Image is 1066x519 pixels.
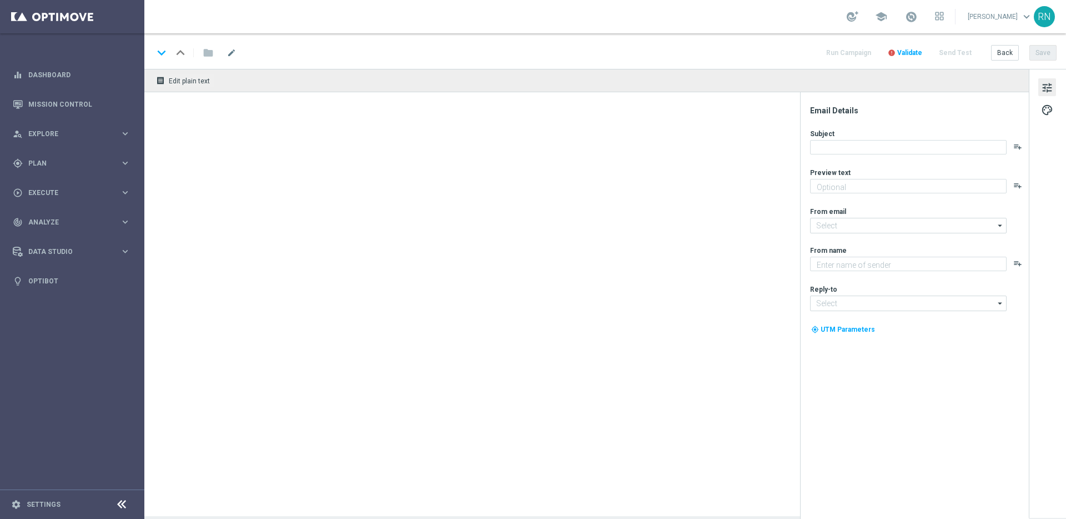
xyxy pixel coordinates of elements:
label: Preview text [810,168,851,177]
div: Explore [13,129,120,139]
button: receipt Edit plain text [153,73,215,88]
span: palette [1041,103,1053,117]
i: keyboard_arrow_right [120,158,130,168]
div: Mission Control [13,89,130,119]
span: Execute [28,189,120,196]
button: person_search Explore keyboard_arrow_right [12,129,131,138]
i: my_location [811,326,819,333]
input: Select [810,296,1007,311]
a: Optibot [28,266,130,296]
i: play_circle_outline [13,188,23,198]
button: gps_fixed Plan keyboard_arrow_right [12,159,131,168]
i: person_search [13,129,23,139]
button: my_location UTM Parameters [810,323,876,336]
span: keyboard_arrow_down [1020,11,1033,23]
button: error Validate [886,46,924,61]
input: Select [810,218,1007,233]
span: Explore [28,131,120,137]
button: track_changes Analyze keyboard_arrow_right [12,218,131,227]
i: keyboard_arrow_right [120,128,130,139]
button: Mission Control [12,100,131,109]
i: arrow_drop_down [995,296,1006,311]
div: Email Details [810,106,1028,116]
label: Subject [810,129,834,138]
i: error [888,49,896,57]
i: equalizer [13,70,23,80]
i: settings [11,500,21,510]
div: Plan [13,158,120,168]
a: Settings [27,501,61,508]
a: Dashboard [28,60,130,89]
button: playlist_add [1013,259,1022,268]
button: lightbulb Optibot [12,277,131,286]
div: Dashboard [13,60,130,89]
span: Plan [28,160,120,167]
i: keyboard_arrow_down [153,44,170,61]
i: arrow_drop_down [995,218,1006,233]
label: From email [810,207,846,216]
a: Mission Control [28,89,130,119]
button: playlist_add [1013,181,1022,190]
span: Validate [897,49,922,57]
i: keyboard_arrow_right [120,187,130,198]
i: gps_fixed [13,158,23,168]
div: Data Studio [13,247,120,257]
span: tune [1041,81,1053,95]
div: Execute [13,188,120,198]
label: Reply-to [810,285,837,294]
button: Save [1029,45,1057,61]
button: Data Studio keyboard_arrow_right [12,247,131,256]
label: From name [810,246,847,255]
div: Optibot [13,266,130,296]
i: keyboard_arrow_right [120,246,130,257]
div: RN [1034,6,1055,27]
span: Data Studio [28,248,120,255]
span: UTM Parameters [821,326,875,333]
div: Analyze [13,217,120,227]
i: lightbulb [13,276,23,286]
span: school [875,11,887,23]
button: play_circle_outline Execute keyboard_arrow_right [12,188,131,197]
button: equalizer Dashboard [12,71,131,79]
button: palette [1038,101,1056,118]
i: receipt [156,76,165,85]
i: track_changes [13,217,23,227]
i: keyboard_arrow_right [120,217,130,227]
span: Analyze [28,219,120,226]
button: tune [1038,78,1056,96]
button: playlist_add [1013,142,1022,151]
button: Back [991,45,1019,61]
span: Edit plain text [169,77,210,85]
a: [PERSON_NAME]keyboard_arrow_down [967,8,1034,25]
span: mode_edit [227,48,237,58]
